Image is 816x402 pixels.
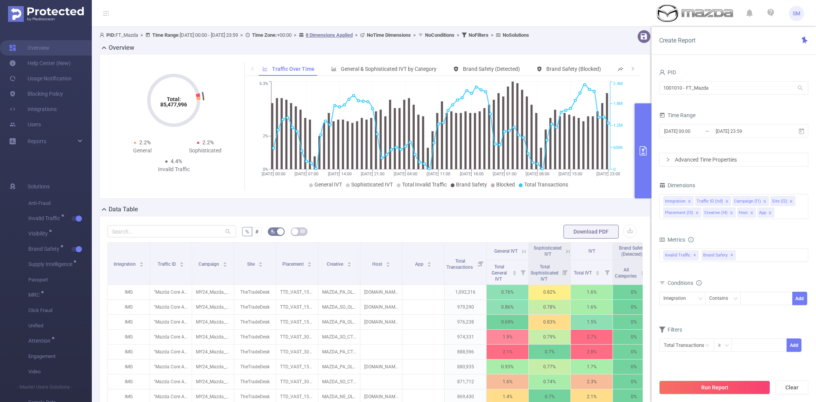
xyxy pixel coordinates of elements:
[174,147,237,155] div: Sophisticated
[252,32,277,38] b: Time Zone:
[739,208,748,218] div: Host
[262,66,268,72] i: icon: line-chart
[192,330,234,344] p: MY24_Mazda_TTD_Video_Offers [231124]
[360,300,402,314] p: [DOMAIN_NAME]
[28,246,62,252] span: Brand Safety
[704,208,728,218] div: Creative (l4)
[259,82,268,87] tspan: 5.3%
[772,196,787,206] div: Site (l2)
[179,261,184,265] div: Sort
[529,374,570,389] p: 0.74%
[793,6,800,21] span: SM
[529,300,570,314] p: 0.78%
[564,225,619,239] button: Download PDF
[768,211,772,216] i: icon: close
[489,32,496,38] span: >
[300,229,305,234] i: icon: table
[307,261,312,265] div: Sort
[263,167,268,172] tspan: 0%
[99,32,529,38] span: FT_Mazda [DATE] 00:00 - [DATE] 23:59 +00:00
[276,360,318,374] p: TTD_VAST_15s_OLV_AdGroup [8141800]
[28,216,63,221] span: Invalid Traffic
[503,32,529,38] b: No Solutions
[234,374,276,389] p: TheTradeDesk
[487,374,528,389] p: 1.6%
[702,250,736,260] span: Brand Safety
[518,260,528,284] i: Filter menu
[487,330,528,344] p: 1.9%
[613,360,655,374] p: 0%
[199,261,220,267] span: Campaign
[202,139,214,145] span: 2.2%
[476,243,486,284] i: Filter menu
[596,272,600,275] i: icon: caret-down
[789,199,793,204] i: icon: close
[140,261,144,263] i: icon: caret-up
[529,285,570,299] p: 0.82%
[574,270,593,276] span: Total IVT
[659,182,695,188] span: Dimensions
[108,285,150,299] p: IMG
[114,261,137,267] span: Integration
[28,138,46,144] span: Reports
[347,261,351,263] i: icon: caret-up
[167,96,181,102] tspan: Total:
[223,264,227,266] i: icon: caret-down
[306,32,353,38] u: 8 Dimensions Applied
[688,237,694,242] i: icon: info-circle
[234,345,276,359] p: TheTradeDesk
[150,315,192,329] p: "Mazda Core Ad Plan" [28013]
[276,345,318,359] p: TTD_VAST_30s_CTV_AdGroup [8141801]
[427,261,432,265] div: Sort
[150,330,192,344] p: "Mazda Core Ad Plan" [28013]
[487,285,528,299] p: 0.76%
[571,360,612,374] p: 1.7%
[571,300,612,314] p: 1.6%
[546,66,601,72] span: Brand Safety (Blocked)
[613,330,655,344] p: 0%
[223,261,227,263] i: icon: caret-up
[111,147,174,155] div: General
[318,330,360,344] p: MAZDA_SO_CTV_DealerBucket2_30s.zip [4842592]
[659,381,770,394] button: Run Report
[270,229,275,234] i: icon: bg-colors
[775,381,808,394] button: Clear
[571,345,612,359] p: 2.8%
[763,199,767,204] i: icon: close
[250,66,255,71] i: icon: left
[571,330,612,344] p: 2.7%
[571,374,612,389] p: 2.3%
[192,374,234,389] p: MY24_Mazda_TTD_Video_Offers [231124]
[487,345,528,359] p: 2.1%
[386,264,390,266] i: icon: caret-down
[445,345,486,359] p: 888,596
[318,374,360,389] p: MAZDA_SO_CTV_DealerBucket1_30s.zip [4842591]
[709,292,733,305] div: Contains
[361,172,384,176] tspan: [DATE] 21:00
[595,270,600,274] div: Sort
[108,315,150,329] p: IMG
[28,196,92,211] span: Anti-Fraud
[351,181,393,188] span: Sophisticated IVT
[792,292,807,305] button: Add
[757,208,774,217] li: App
[150,374,192,389] p: "Mazda Core Ad Plan" [28013]
[150,345,192,359] p: "Mazda Core Ad Plan" [28013]
[445,360,486,374] p: 880,935
[659,69,676,75] span: PID
[9,86,63,101] a: Blocking Policy
[245,229,249,235] span: %
[28,349,92,364] span: Engagement
[28,364,92,379] span: Video
[360,315,402,329] p: [DOMAIN_NAME]
[138,32,145,38] span: >
[234,315,276,329] p: TheTradeDesk
[28,261,75,267] span: Supply Intelligence
[263,134,268,139] tspan: 2%
[308,264,312,266] i: icon: caret-down
[663,208,701,217] li: Placement (l3)
[454,32,462,38] span: >
[613,374,655,389] p: 0%
[571,285,612,299] p: 1.6%
[223,261,227,265] div: Sort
